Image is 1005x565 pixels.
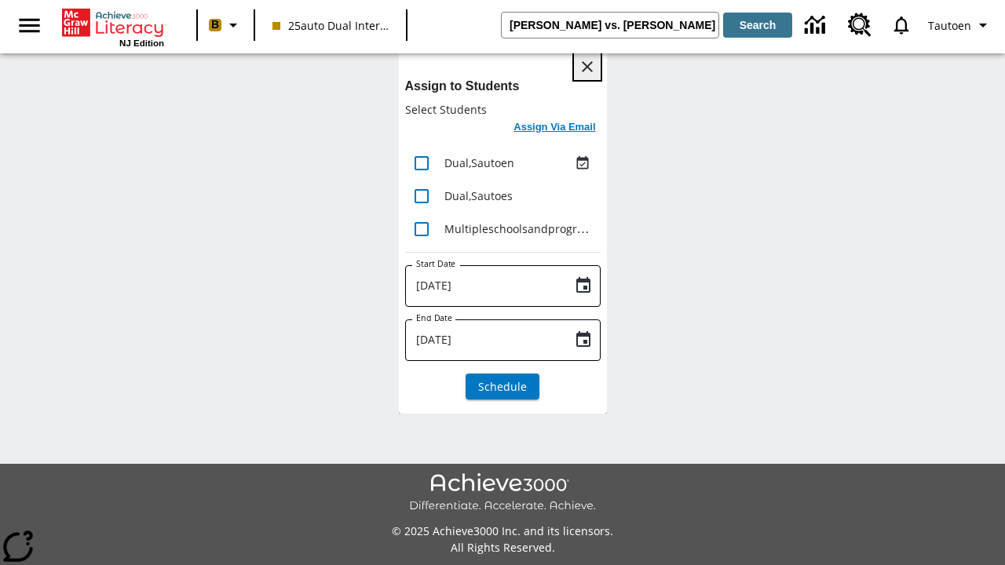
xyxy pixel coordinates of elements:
label: Start Date [416,258,455,270]
a: Data Center [795,4,839,47]
button: Boost Class color is peach. Change class color [203,11,249,39]
input: MMMM-DD-YYYY [405,265,561,307]
a: Notifications [881,5,922,46]
span: Tautoen [928,17,971,34]
input: search field [502,13,718,38]
button: Assign Via Email [509,118,600,140]
label: End Date [416,312,452,324]
span: B [211,15,219,35]
button: Close [574,53,601,80]
button: Open side menu [6,2,53,49]
span: 25auto Dual International [272,17,389,34]
input: MMMM-DD-YYYY [405,319,561,361]
a: Home [62,7,164,38]
button: Profile/Settings [922,11,999,39]
div: lesson details [399,47,607,414]
div: Multipleschoolsandprograms, Sautoen [444,221,594,237]
button: Assigned Aug 22 to Aug 22 [571,151,594,175]
span: Dual , Sautoes [444,188,513,203]
span: NJ Edition [119,38,164,48]
button: Choose date, selected date is Aug 22, 2025 [568,270,599,301]
p: Select Students [405,102,601,118]
span: Multipleschoolsandprograms , Sautoen [444,221,645,236]
span: Dual , Sautoen [444,155,514,170]
div: Home [62,5,164,48]
h6: Assign to Students [405,75,601,97]
div: Dual, Sautoes [444,188,594,204]
button: Search [723,13,792,38]
img: Achieve3000 Differentiate Accelerate Achieve [409,473,596,513]
h6: Assign Via Email [513,118,595,137]
div: Dual, Sautoen [444,155,571,171]
a: Resource Center, Will open in new tab [839,4,881,46]
span: Schedule [478,378,527,395]
button: Schedule [466,374,539,399]
button: Choose date, selected date is Aug 22, 2025 [568,324,599,355]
